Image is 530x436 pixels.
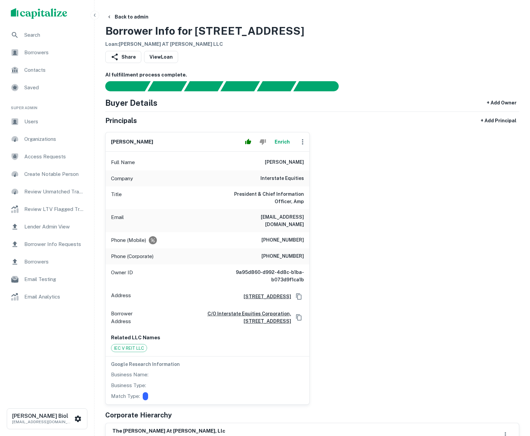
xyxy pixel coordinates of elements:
span: Saved [24,84,85,92]
a: Borrowers [5,44,89,61]
h6: [PERSON_NAME] Biol [12,413,73,419]
p: Phone (Corporate) [111,252,154,260]
p: Borrower Address [111,310,153,325]
a: Email Analytics [5,289,89,305]
span: Create Notable Person [24,170,85,178]
p: Full Name [111,158,135,166]
p: Phone (Mobile) [111,236,146,244]
span: Borrowers [24,258,85,266]
h6: [PHONE_NUMBER] [261,236,304,244]
span: Lender Admin View [24,223,85,231]
div: Documents found, AI parsing details... [184,81,223,91]
p: [EMAIL_ADDRESS][DOMAIN_NAME] [12,419,73,425]
h6: [PERSON_NAME] [265,158,304,166]
a: Email Testing [5,271,89,287]
div: Principals found, still searching for contact information. This may take time... [257,81,296,91]
h3: Borrower Info for [STREET_ADDRESS] [105,23,304,39]
h4: Buyer Details [105,97,158,109]
h6: [PHONE_NUMBER] [261,252,304,260]
h6: AI fulfillment process complete. [105,71,519,79]
a: Borrower Info Requests [5,236,89,252]
button: [PERSON_NAME] Biol[EMAIL_ADDRESS][DOMAIN_NAME] [7,408,87,429]
h6: Loan : [PERSON_NAME] AT [PERSON_NAME] LLC [105,40,304,48]
button: Copy Address [294,312,304,322]
a: Contacts [5,62,89,78]
a: Users [5,114,89,130]
p: Match Type: [111,392,140,400]
div: Principals found, AI now looking for contact information... [220,81,260,91]
h5: Corporate Hierarchy [105,410,172,420]
span: Users [24,118,85,126]
button: + Add Principal [478,115,519,127]
button: Reject [257,135,269,149]
a: Organizations [5,131,89,147]
img: capitalize-logo.png [11,8,67,19]
a: Access Requests [5,149,89,165]
a: Review Unmatched Transactions [5,184,89,200]
div: Chat Widget [496,382,530,414]
p: Address [111,291,131,302]
span: Search [24,31,85,39]
p: Owner ID [111,269,133,283]
h5: Principals [105,116,137,126]
a: Search [5,27,89,43]
span: IEC V REIT LLC [111,345,147,352]
a: Lender Admin View [5,219,89,235]
h6: President & Chief Information Officer, Amp [223,190,304,205]
span: Borrower Info Requests [24,240,85,248]
a: Review LTV Flagged Transactions [5,201,89,217]
span: Review LTV Flagged Transactions [24,205,85,213]
button: Copy Address [294,291,304,302]
div: Sending borrower request to AI... [97,81,148,91]
button: + Add Owner [484,97,519,109]
div: Requests to not be contacted at this number [149,236,157,244]
button: Share [105,51,141,63]
span: Borrowers [24,49,85,57]
h6: [EMAIL_ADDRESS][DOMAIN_NAME] [223,213,304,228]
h6: Google Research Information [111,361,304,368]
p: Company [111,175,133,183]
a: [STREET_ADDRESS] [238,293,291,300]
a: Saved [5,80,89,96]
div: Your request is received and processing... [147,81,187,91]
p: Business Type: [111,381,146,390]
span: Email Testing [24,275,85,283]
h6: [PERSON_NAME] [111,138,153,146]
li: Super Admin [5,97,89,114]
h6: the [PERSON_NAME] at [PERSON_NAME], llc [112,427,247,435]
span: Contacts [24,66,85,74]
button: Back to admin [104,11,151,23]
div: AI fulfillment process complete. [294,81,347,91]
h6: interstate equities [260,175,304,183]
h6: 9a95d860-d992-4d8c-b1ba-b073d9f1ca1b [223,269,304,283]
button: Enrich [272,135,293,149]
span: Review Unmatched Transactions [24,188,85,196]
span: Access Requests [24,153,85,161]
a: c/o interstate equities corporation, [STREET_ADDRESS] [156,310,291,325]
p: Email [111,213,124,228]
a: Create Notable Person [5,166,89,182]
p: Related LLC Names [111,334,304,342]
p: Title [111,190,122,205]
a: Borrowers [5,254,89,270]
span: Email Analytics [24,293,85,301]
span: Organizations [24,135,85,143]
a: ViewLoan [144,51,178,63]
p: Business Name: [111,371,148,379]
